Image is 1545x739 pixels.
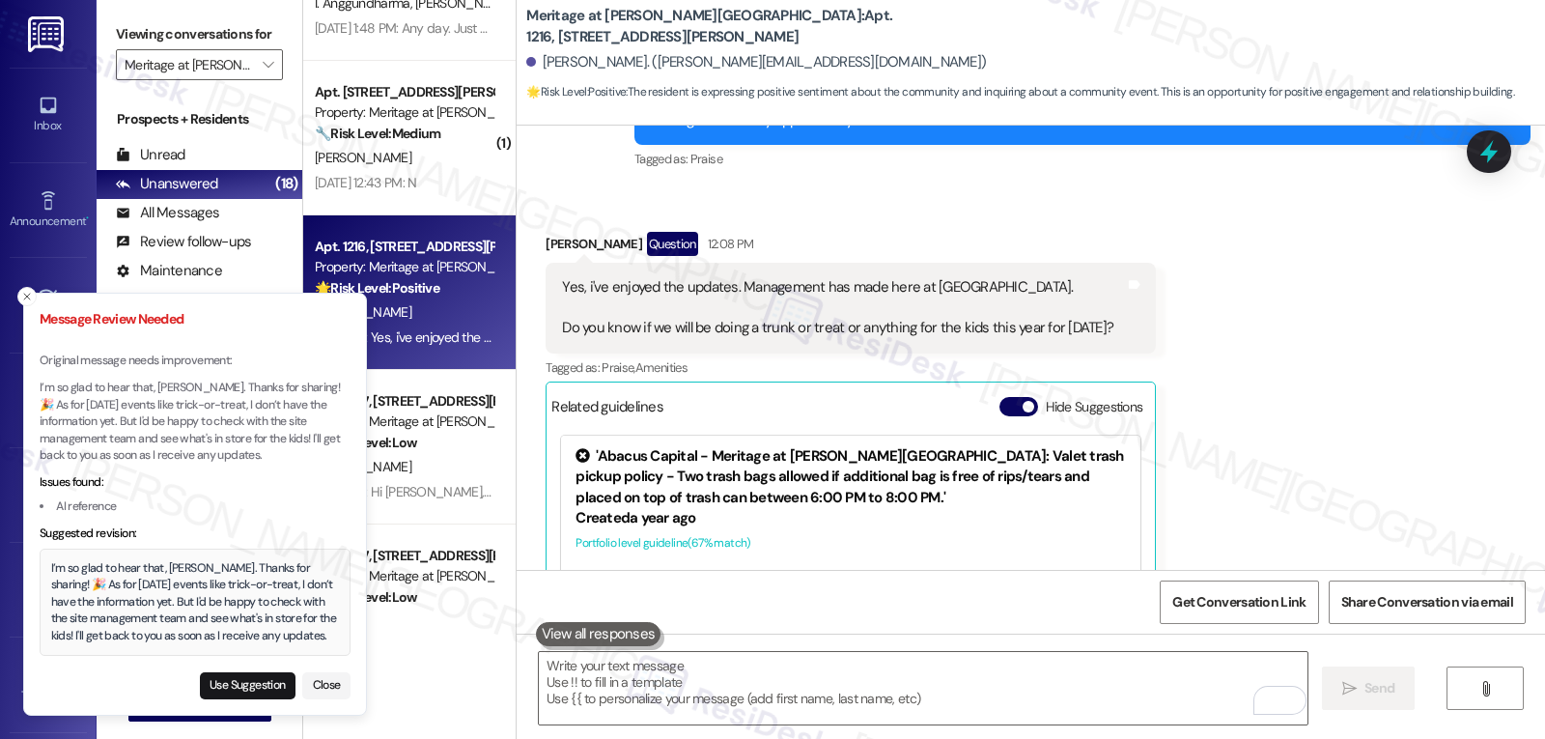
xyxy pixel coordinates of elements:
[647,232,698,256] div: Question
[40,309,351,329] h3: Message Review Needed
[315,102,493,123] div: Property: Meritage at [PERSON_NAME][GEOGRAPHIC_DATA]
[116,203,219,223] div: All Messages
[634,145,1531,173] div: Tagged as:
[1478,681,1493,696] i: 
[40,526,351,543] div: Suggested revision:
[10,469,87,521] a: Buildings
[315,412,493,432] div: Property: Meritage at [PERSON_NAME][GEOGRAPHIC_DATA]
[526,84,626,99] strong: 🌟 Risk Level: Positive
[10,374,87,426] a: Insights •
[1341,592,1513,612] span: Share Conversation via email
[315,19,1290,37] div: [DATE] 1:48 PM: Any day. Just would be nice to get a heads up. Last time they just banged the doo...
[562,277,1113,339] div: Yes, i've enjoyed the updates. Management has made here at [GEOGRAPHIC_DATA]. Do you know if we w...
[40,380,351,465] p: I’m so glad to hear that, [PERSON_NAME]. Thanks for sharing! 🎉 As for [DATE] events like trick-or...
[1160,581,1318,624] button: Get Conversation Link
[97,109,302,129] div: Prospects + Residents
[17,287,37,306] button: Close toast
[690,151,722,167] span: Praise
[200,672,295,699] button: Use Suggestion
[1322,667,1416,710] button: Send
[10,89,87,141] a: Inbox
[116,232,251,252] div: Review follow-ups
[602,359,634,376] span: Praise ,
[315,174,416,191] div: [DATE] 12:43 PM: N
[1046,397,1143,417] label: Hide Suggestions
[576,446,1126,508] div: 'Abacus Capital - Meritage at [PERSON_NAME][GEOGRAPHIC_DATA]: Valet trash pickup policy - Two tra...
[40,353,351,370] p: Original message needs improvement:
[315,566,493,586] div: Property: Meritage at [PERSON_NAME][GEOGRAPHIC_DATA]
[10,279,87,331] a: Site Visit •
[116,174,218,194] div: Unanswered
[315,279,439,297] strong: 🌟 Risk Level: Positive
[526,6,913,47] b: Meritage at [PERSON_NAME][GEOGRAPHIC_DATA]: Apt. 1216, [STREET_ADDRESS][PERSON_NAME]
[51,560,340,645] div: I’m so glad to hear that, [PERSON_NAME]. Thanks for sharing! 🎉 As for [DATE] events like trick-or...
[315,125,440,142] strong: 🔧 Risk Level: Medium
[576,508,1126,528] div: Created a year ago
[10,659,87,711] a: Templates •
[315,257,493,277] div: Property: Meritage at [PERSON_NAME][GEOGRAPHIC_DATA]
[1329,581,1526,624] button: Share Conversation via email
[315,82,493,102] div: Apt. [STREET_ADDRESS][PERSON_NAME]
[526,52,986,72] div: [PERSON_NAME]. ([PERSON_NAME][EMAIL_ADDRESS][DOMAIN_NAME])
[315,237,493,257] div: Apt. 1216, [STREET_ADDRESS][PERSON_NAME]
[551,397,663,425] div: Related guidelines
[315,434,417,451] strong: 💡 Risk Level: Low
[125,49,252,80] input: All communities
[1342,681,1357,696] i: 
[576,533,1126,554] div: Portfolio level guideline ( 67 % match)
[315,391,493,412] div: Apt. 1707, [STREET_ADDRESS][PERSON_NAME]
[1364,678,1394,698] span: Send
[315,149,411,166] span: [PERSON_NAME]
[635,359,688,376] span: Amenities
[703,234,754,254] div: 12:08 PM
[116,145,185,165] div: Unread
[526,82,1514,102] span: : The resident is expressing positive sentiment about the community and inquiring about a communi...
[28,16,68,52] img: ResiDesk Logo
[315,588,417,606] strong: 💡 Risk Level: Low
[116,261,222,281] div: Maintenance
[546,354,1156,382] div: Tagged as:
[40,474,351,492] div: Issues found:
[270,169,302,199] div: (18)
[40,498,351,516] li: AI reference
[263,57,273,72] i: 
[10,564,87,616] a: Leads
[1172,592,1306,612] span: Get Conversation Link
[315,546,493,566] div: Apt. 1707, [STREET_ADDRESS][PERSON_NAME]
[546,232,1156,263] div: [PERSON_NAME]
[86,212,89,225] span: •
[116,19,283,49] label: Viewing conversations for
[302,672,351,699] button: Close
[539,652,1307,725] textarea: To enrich screen reader interactions, please activate Accessibility in Grammarly extension settings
